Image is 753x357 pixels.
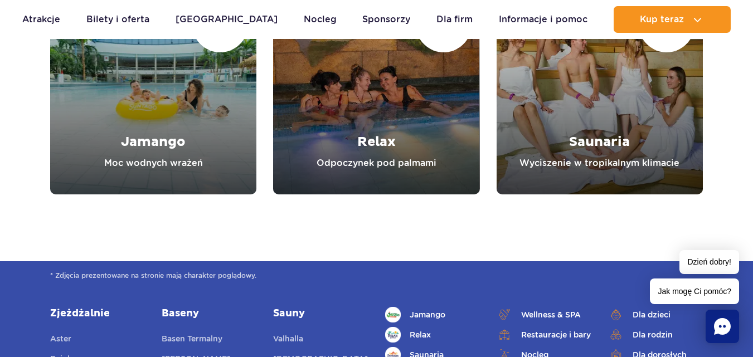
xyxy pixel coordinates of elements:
button: Kup teraz [614,6,731,33]
span: Kup teraz [640,14,684,25]
span: Aster [50,334,71,343]
a: Valhalla [273,332,303,348]
a: Jamango [385,307,480,322]
span: Wellness & SPA [521,309,581,321]
span: Jamango [410,309,445,321]
span: * Zdjęcia prezentowane na stronie mają charakter poglądowy. [50,270,703,281]
a: Wellness & SPA [497,307,591,322]
a: Restauracje i bary [497,327,591,343]
a: Informacje i pomoc [499,6,587,33]
a: Sauny [273,307,368,320]
a: Atrakcje [22,6,60,33]
span: Valhalla [273,334,303,343]
a: Zjeżdżalnie [50,307,145,320]
a: Nocleg [304,6,337,33]
a: Sponsorzy [362,6,410,33]
a: Aster [50,332,71,348]
a: Relax [385,327,480,343]
a: Bilety i oferta [86,6,149,33]
a: Dla firm [436,6,473,33]
a: Dla rodzin [608,327,703,343]
a: Basen Termalny [162,332,222,348]
span: Jak mogę Ci pomóc? [650,278,739,304]
span: Dzień dobry! [679,250,739,274]
a: Dla dzieci [608,307,703,322]
div: Chat [706,310,739,343]
a: [GEOGRAPHIC_DATA] [176,6,278,33]
a: Baseny [162,307,256,320]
